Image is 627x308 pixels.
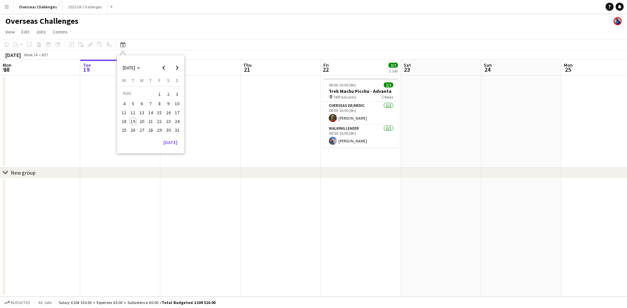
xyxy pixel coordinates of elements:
button: 2025 UK Challenges [63,0,107,13]
div: 1 Job [389,68,398,73]
span: S [167,77,170,83]
span: Budgeted [11,300,30,305]
span: Tue [83,62,91,68]
button: 15-08-2025 [155,108,164,117]
button: Overseas Challenges [14,0,63,13]
span: 10 [173,100,181,108]
span: 25 [563,66,573,73]
a: Edit [19,27,32,36]
button: Choose month and year [120,62,143,74]
button: 09-08-2025 [164,99,172,108]
button: 18-08-2025 [120,117,128,126]
button: 17-08-2025 [173,108,181,117]
span: Comms [53,29,68,35]
a: View [3,27,17,36]
span: 21 [147,117,155,125]
span: 16 [164,109,172,117]
app-user-avatar: Andy Baker [614,17,622,25]
button: 02-08-2025 [164,89,172,99]
div: New group [11,169,36,176]
span: Thu [243,62,252,68]
span: 27 [138,126,146,134]
span: 12 [129,109,137,117]
span: 30 [164,126,172,134]
span: F [158,77,161,83]
app-job-card: 08:00-16:00 (8h)2/2Trek Machu Picchu - Advanta TMP Advanta2 RolesOverseas Dr/Medic1/108:00-16:00 ... [323,78,399,147]
button: 05-08-2025 [128,99,137,108]
span: 2 [164,89,172,99]
button: Budgeted [3,299,31,306]
span: 23 [403,66,411,73]
span: 13 [138,109,146,117]
span: M [122,77,126,83]
span: All jobs [37,300,53,305]
span: TMP Advanta [333,95,356,100]
span: 1 [155,89,163,99]
button: 06-08-2025 [138,99,146,108]
span: 18 [120,117,128,125]
a: Comms [50,27,70,36]
span: 7 [147,100,155,108]
button: 13-08-2025 [138,108,146,117]
span: 17 [173,109,181,117]
td: AUG [120,89,155,99]
span: 11 [120,109,128,117]
span: 8 [155,100,163,108]
button: Next month [170,61,184,74]
span: Mon [564,62,573,68]
span: 4 [120,100,128,108]
button: 07-08-2025 [146,99,155,108]
div: [DATE] [5,52,21,58]
span: S [176,77,178,83]
span: 29 [155,126,163,134]
span: Fri [323,62,329,68]
span: 22 [155,117,163,125]
span: 19 [129,117,137,125]
button: 26-08-2025 [128,126,137,134]
span: 24 [483,66,492,73]
span: 08:00-16:00 (8h) [329,82,356,87]
div: Salary £104 510.00 + Expenses £0.00 + Subsistence £0.00 = [59,300,215,305]
button: 14-08-2025 [146,108,155,117]
span: T [149,77,152,83]
a: Jobs [33,27,49,36]
span: Edit [21,29,29,35]
button: 24-08-2025 [173,117,181,126]
app-card-role: Overseas Dr/Medic1/108:00-16:00 (8h)[PERSON_NAME] [323,102,399,125]
span: Jobs [36,29,46,35]
span: Sat [404,62,411,68]
span: 20 [138,117,146,125]
button: 19-08-2025 [128,117,137,126]
span: 6 [138,100,146,108]
span: 28 [147,126,155,134]
h1: Overseas Challenges [5,16,79,26]
span: 22 [322,66,329,73]
span: 31 [173,126,181,134]
div: BST [42,52,48,57]
span: 5 [129,100,137,108]
span: 2 Roles [382,95,393,100]
button: 22-08-2025 [155,117,164,126]
button: 03-08-2025 [173,89,181,99]
span: [DATE] [123,65,135,71]
span: T [132,77,134,83]
button: 12-08-2025 [128,108,137,117]
span: 15 [155,109,163,117]
span: View [5,29,15,35]
button: 11-08-2025 [120,108,128,117]
h3: Trek Machu Picchu - Advanta [323,88,399,94]
span: 18 [2,66,11,73]
button: 01-08-2025 [155,89,164,99]
button: 25-08-2025 [120,126,128,134]
app-card-role: Walking Leader1/108:00-16:00 (8h)[PERSON_NAME] [323,125,399,147]
button: 31-08-2025 [173,126,181,134]
button: 16-08-2025 [164,108,172,117]
button: Previous month [157,61,170,74]
span: 2/2 [384,82,393,87]
button: 29-08-2025 [155,126,164,134]
span: 2/2 [388,63,398,68]
span: Total Budgeted £104 510.00 [162,300,215,305]
button: 08-08-2025 [155,99,164,108]
span: 3 [173,89,181,99]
